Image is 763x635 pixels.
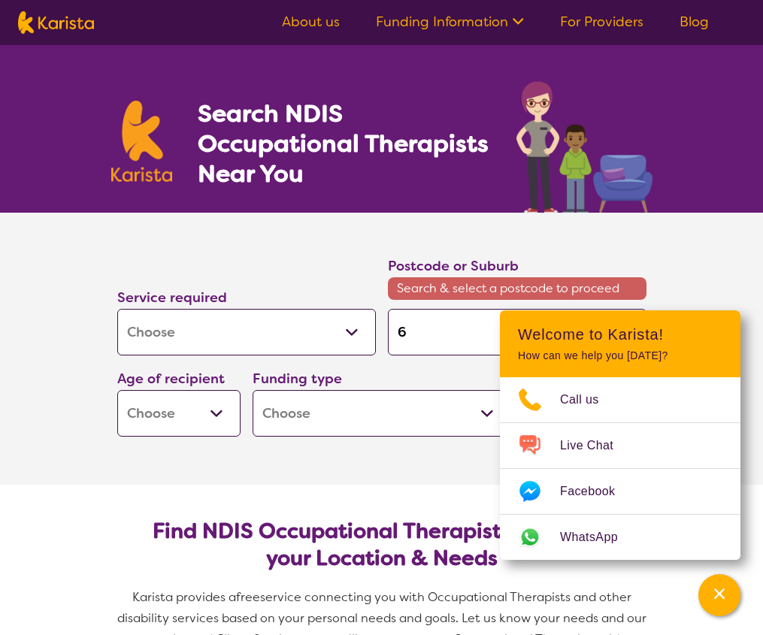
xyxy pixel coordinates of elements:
[388,277,646,300] span: Search & select a postcode to proceed
[680,13,709,31] a: Blog
[560,389,617,411] span: Call us
[560,434,631,457] span: Live Chat
[129,518,634,572] h2: Find NDIS Occupational Therapists based on your Location & Needs
[560,480,633,503] span: Facebook
[132,589,236,605] span: Karista provides a
[516,81,652,213] img: occupational-therapy
[500,377,740,560] ul: Choose channel
[376,13,524,31] a: Funding Information
[518,349,722,362] p: How can we help you [DATE]?
[500,515,740,560] a: Web link opens in a new tab.
[111,101,173,182] img: Karista logo
[500,310,740,560] div: Channel Menu
[388,309,646,355] input: Type
[253,370,342,388] label: Funding type
[560,526,636,549] span: WhatsApp
[198,98,490,189] h1: Search NDIS Occupational Therapists Near You
[518,325,722,343] h2: Welcome to Karista!
[560,13,643,31] a: For Providers
[117,289,227,307] label: Service required
[236,589,260,605] span: free
[18,11,94,34] img: Karista logo
[698,574,740,616] button: Channel Menu
[282,13,340,31] a: About us
[388,257,519,275] label: Postcode or Suburb
[117,370,225,388] label: Age of recipient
